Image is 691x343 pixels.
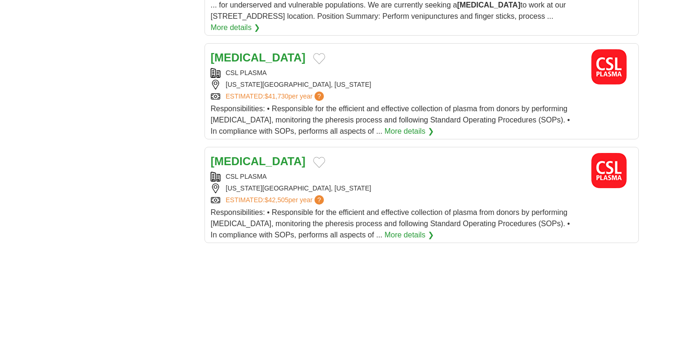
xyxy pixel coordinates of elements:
[211,80,578,90] div: [US_STATE][GEOGRAPHIC_DATA], [US_STATE]
[226,195,326,205] a: ESTIMATED:$42,505per year?
[226,91,326,101] a: ESTIMATED:$41,730per year?
[211,51,306,64] a: [MEDICAL_DATA]
[457,1,520,9] strong: [MEDICAL_DATA]
[211,22,260,33] a: More details ❯
[586,153,633,188] img: CSL Plasma logo
[211,105,570,135] span: Responsibilities: • Responsible for the efficient and effective collection of plasma from donors ...
[211,1,566,20] span: ... for underserved and vulnerable populations. We are currently seeking a to work at our [STREET...
[314,91,324,101] span: ?
[265,92,289,100] span: $41,730
[313,157,325,168] button: Add to favorite jobs
[385,126,434,137] a: More details ❯
[265,196,289,204] span: $42,505
[211,183,578,193] div: [US_STATE][GEOGRAPHIC_DATA], [US_STATE]
[314,195,324,205] span: ?
[211,208,570,239] span: Responsibilities: • Responsible for the efficient and effective collection of plasma from donors ...
[226,173,267,180] a: CSL PLASMA
[211,155,306,168] a: [MEDICAL_DATA]
[313,53,325,64] button: Add to favorite jobs
[385,229,434,241] a: More details ❯
[226,69,267,76] a: CSL PLASMA
[586,49,633,84] img: CSL Plasma logo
